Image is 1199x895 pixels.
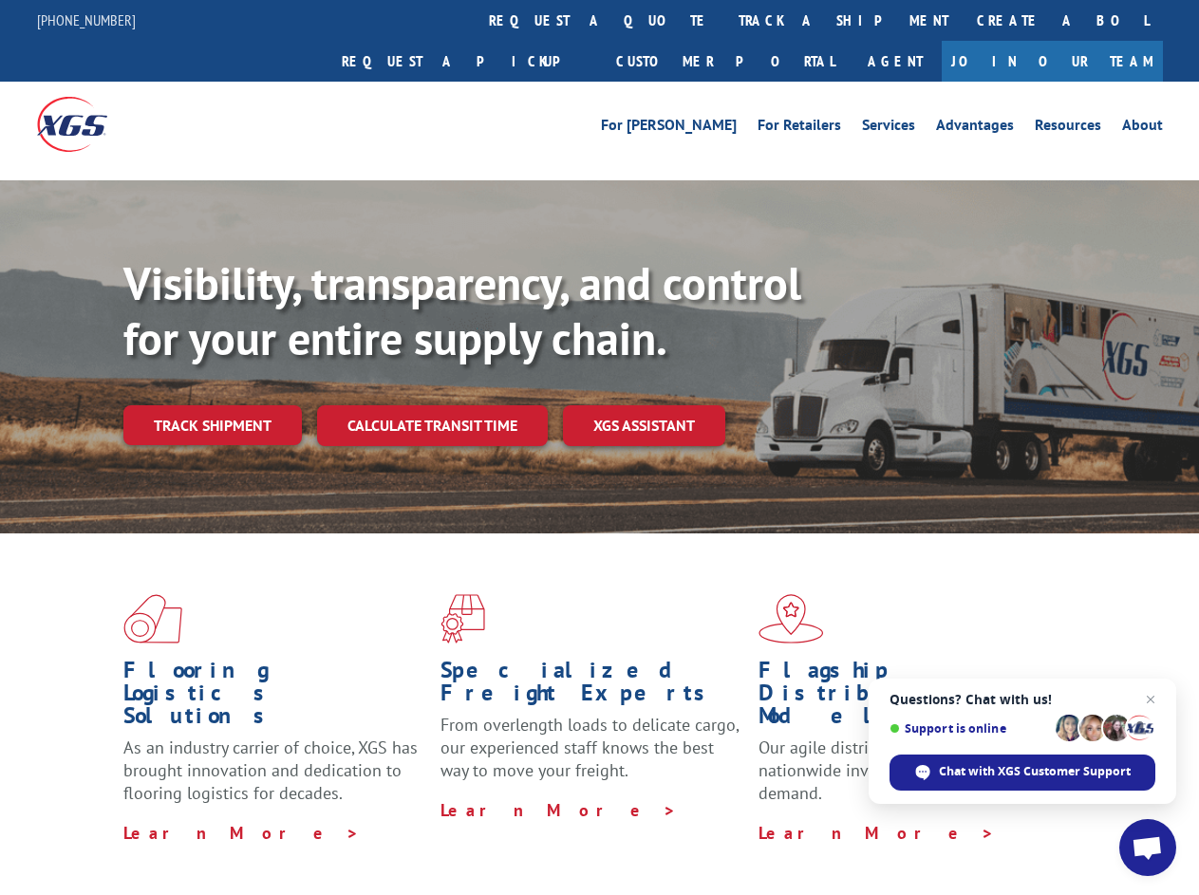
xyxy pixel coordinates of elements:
a: Advantages [936,118,1014,139]
a: Agent [849,41,942,82]
b: Visibility, transparency, and control for your entire supply chain. [123,253,801,367]
span: Close chat [1139,688,1162,711]
span: As an industry carrier of choice, XGS has brought innovation and dedication to flooring logistics... [123,737,418,804]
a: Calculate transit time [317,405,548,446]
a: [PHONE_NUMBER] [37,10,136,29]
p: From overlength loads to delicate cargo, our experienced staff knows the best way to move your fr... [440,714,743,798]
a: Customer Portal [602,41,849,82]
a: Learn More > [123,822,360,844]
a: Learn More > [440,799,677,821]
a: For Retailers [758,118,841,139]
a: Learn More > [759,822,995,844]
a: About [1122,118,1163,139]
span: Our agile distribution network gives you nationwide inventory management on demand. [759,737,1056,804]
a: Join Our Team [942,41,1163,82]
img: xgs-icon-focused-on-flooring-red [440,594,485,643]
a: Track shipment [123,405,302,445]
a: Services [862,118,915,139]
div: Open chat [1119,819,1176,876]
img: xgs-icon-flagship-distribution-model-red [759,594,824,643]
div: Chat with XGS Customer Support [890,755,1155,791]
h1: Flagship Distribution Model [759,659,1061,737]
h1: Specialized Freight Experts [440,659,743,714]
a: Request a pickup [328,41,602,82]
a: XGS ASSISTANT [563,405,725,446]
img: xgs-icon-total-supply-chain-intelligence-red [123,594,182,643]
span: Questions? Chat with us! [890,692,1155,707]
a: Resources [1035,118,1101,139]
span: Support is online [890,721,1049,736]
h1: Flooring Logistics Solutions [123,659,426,737]
span: Chat with XGS Customer Support [939,763,1131,780]
a: For [PERSON_NAME] [601,118,737,139]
